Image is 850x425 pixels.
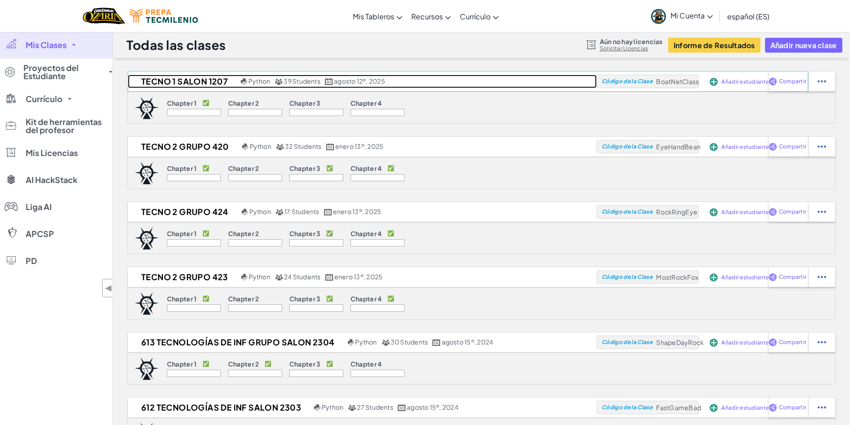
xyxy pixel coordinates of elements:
p: ✅ [202,99,209,107]
h2: 613 TECNOLOGÍAS DE INF GRUPO SALON 2304 [128,336,346,349]
img: MultipleUsers.png [274,78,283,85]
p: Chapter 2 [228,230,259,237]
h2: TECNO 1 SALON 1207 [128,75,238,88]
p: ✅ [265,360,271,367]
span: Mis Clases [26,41,67,49]
img: logo [135,97,159,119]
img: IconShare_Purple.svg [769,208,777,216]
span: Añadir estudiantes [721,144,772,150]
span: agosto 12º, 2025 [334,77,385,85]
p: ✅ [326,295,333,302]
a: Currículo [455,4,503,28]
p: Chapter 4 [351,295,382,302]
img: python.png [314,404,321,411]
span: español (ES) [727,12,769,21]
p: Chapter 1 [167,230,197,237]
span: Liga AI [26,203,52,211]
p: Chapter 1 [167,295,197,302]
span: Compartir [779,79,806,84]
p: Chapter 4 [351,230,382,237]
span: Mi Cuenta [670,11,713,20]
span: Python [249,273,270,281]
img: python.png [348,339,355,346]
img: MultipleUsers.png [276,143,284,150]
p: Chapter 3 [289,99,321,107]
span: enero 13º, 2025 [334,273,382,281]
img: python.png [241,78,247,85]
img: calendar.svg [398,404,406,411]
p: ✅ [202,230,209,237]
span: Compartir [779,405,806,410]
span: ◀ [105,282,112,295]
a: 613 TECNOLOGÍAS DE INF GRUPO SALON 2304 Python 30 Students agosto 15º, 2024 [128,336,597,349]
img: IconShare_Purple.svg [769,143,777,151]
img: MultipleUsers.png [275,274,283,281]
span: 17 Students [284,207,319,215]
img: MultipleUsers.png [275,209,283,215]
span: agosto 15º, 2024 [442,338,494,346]
span: Mis Licencias [26,149,78,157]
span: FastGameBad [656,403,701,412]
p: ✅ [202,295,209,302]
img: IconStudentEllipsis.svg [818,77,826,85]
span: Código de la Clase [602,340,652,345]
span: Código de la Clase [602,144,652,149]
p: ✅ [326,165,333,172]
span: Código de la Clase [602,274,652,280]
p: Chapter 3 [289,360,321,367]
span: Añadir estudiantes [721,210,772,215]
p: Chapter 3 [289,165,321,172]
p: ✅ [387,230,394,237]
a: TECNO 1 SALON 1207 Python 39 Students agosto 12º, 2025 [128,75,597,88]
img: calendar.svg [432,339,441,346]
span: agosto 15º, 2024 [407,403,459,411]
p: ✅ [387,295,394,302]
p: ✅ [326,230,333,237]
span: EyeHandBean [656,143,701,151]
span: Python [250,142,271,150]
span: Compartir [779,274,806,280]
img: logo [135,358,159,380]
span: Recursos [411,12,443,21]
h2: TECNO 2 GRUPO 424 [128,205,239,219]
p: Chapter 3 [289,230,321,237]
a: Ozaria by CodeCombat logo [83,7,125,25]
span: Currículo [26,95,63,103]
span: Python [248,77,270,85]
img: IconAddStudents.svg [710,273,718,282]
img: Tecmilenio logo [130,9,198,23]
img: IconShare_Purple.svg [769,338,777,346]
img: IconStudentEllipsis.svg [818,143,826,151]
img: IconShare_Purple.svg [769,403,777,412]
img: python.png [242,143,249,150]
span: RockRingEye [656,208,697,216]
span: MostRockFox [656,273,698,281]
span: Código de la Clase [602,79,652,84]
img: calendar.svg [325,274,333,281]
p: Chapter 2 [228,165,259,172]
h2: 612 TECNOLOGÍAS DE INF SALON 2303 [128,401,312,414]
span: Python [249,207,271,215]
span: enero 13º, 2025 [335,142,383,150]
p: Chapter 2 [228,295,259,302]
img: IconAddStudents.svg [710,404,718,412]
span: Compartir [779,209,806,215]
img: logo [135,162,159,184]
img: logo [135,292,159,315]
img: avatar [651,9,666,24]
span: Añadir estudiantes [721,79,772,85]
img: calendar.svg [324,209,332,215]
span: BoatNetClass [656,77,699,85]
img: calendar.svg [326,143,334,150]
a: español (ES) [723,4,774,28]
p: ✅ [387,165,394,172]
span: AI HackStack [26,176,77,184]
h2: TECNO 2 GRUPO 420 [128,140,240,153]
a: Mi Cuenta [647,2,717,30]
p: Chapter 4 [351,360,382,367]
button: Añadir nueva clase [765,38,842,53]
img: Home [83,7,125,25]
img: IconAddStudents.svg [710,143,718,151]
span: 30 Students [391,338,428,346]
span: 24 Students [284,273,321,281]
